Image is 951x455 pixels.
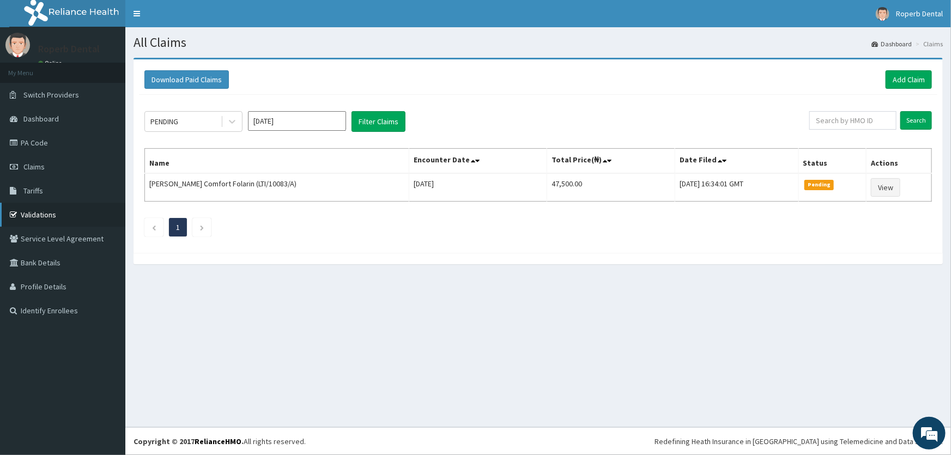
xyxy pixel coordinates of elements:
[38,59,64,67] a: Online
[547,173,675,202] td: 47,500.00
[896,9,943,19] span: Roperb Dental
[125,427,951,455] footer: All rights reserved.
[23,114,59,124] span: Dashboard
[23,162,45,172] span: Claims
[150,116,178,127] div: PENDING
[145,173,409,202] td: [PERSON_NAME] Comfort Folarin (LTI/10083/A)
[145,149,409,174] th: Name
[134,436,244,446] strong: Copyright © 2017 .
[248,111,346,131] input: Select Month and Year
[5,33,30,57] img: User Image
[409,149,547,174] th: Encounter Date
[876,7,889,21] img: User Image
[152,222,156,232] a: Previous page
[547,149,675,174] th: Total Price(₦)
[176,222,180,232] a: Page 1 is your current page
[352,111,405,132] button: Filter Claims
[655,436,943,447] div: Redefining Heath Insurance in [GEOGRAPHIC_DATA] using Telemedicine and Data Science!
[867,149,932,174] th: Actions
[195,436,241,446] a: RelianceHMO
[675,173,798,202] td: [DATE] 16:34:01 GMT
[798,149,866,174] th: Status
[38,44,100,54] p: Roperb Dental
[409,173,547,202] td: [DATE]
[23,90,79,100] span: Switch Providers
[809,111,897,130] input: Search by HMO ID
[871,39,912,48] a: Dashboard
[23,186,43,196] span: Tariffs
[913,39,943,48] li: Claims
[675,149,798,174] th: Date Filed
[144,70,229,89] button: Download Paid Claims
[871,178,900,197] a: View
[886,70,932,89] a: Add Claim
[134,35,943,50] h1: All Claims
[199,222,204,232] a: Next page
[804,180,834,190] span: Pending
[900,111,932,130] input: Search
